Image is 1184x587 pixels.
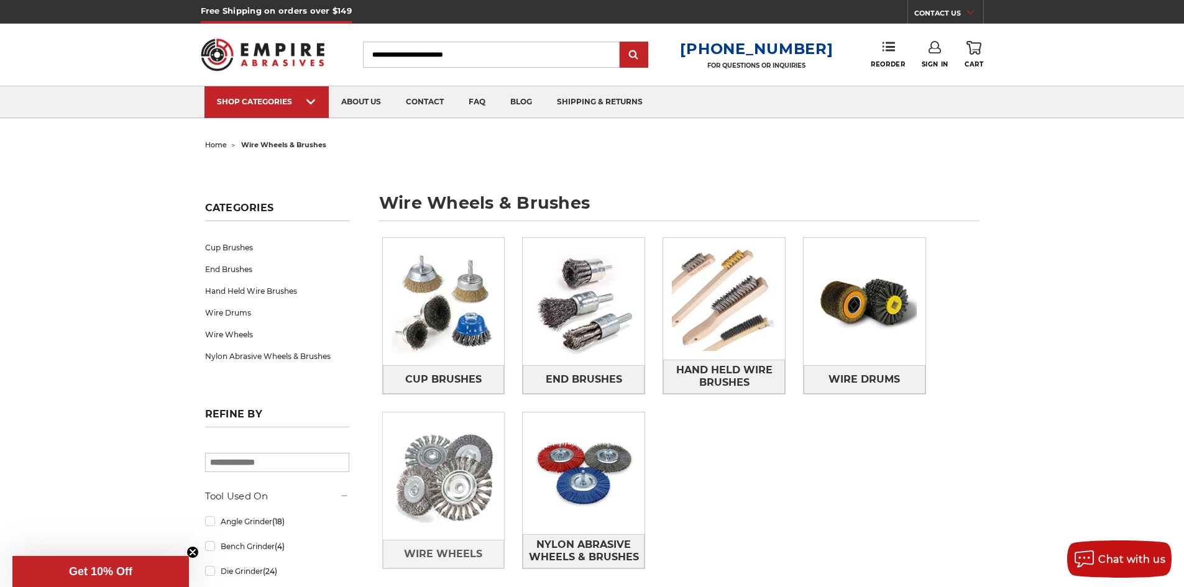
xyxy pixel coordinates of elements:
[523,365,645,393] a: End Brushes
[205,560,349,582] a: Die Grinder
[383,416,505,537] img: Wire Wheels
[523,534,645,568] a: Nylon Abrasive Wheels & Brushes
[523,241,645,363] img: End Brushes
[383,241,505,363] img: Cup Brushes
[544,86,655,118] a: shipping & returns
[205,258,349,280] a: End Brushes
[205,280,349,302] a: Hand Held Wire Brushes
[383,365,505,393] a: Cup Brushes
[680,61,833,70] p: FOR QUESTIONS OR INQUIRIES
[205,237,349,258] a: Cup Brushes
[205,324,349,345] a: Wire Wheels
[12,556,189,587] div: Get 10% OffClose teaser
[965,60,983,68] span: Cart
[329,86,393,118] a: about us
[404,544,482,565] span: Wire Wheels
[263,567,277,576] span: (24)
[922,60,948,68] span: Sign In
[965,41,983,68] a: Cart
[272,517,285,526] span: (18)
[871,60,905,68] span: Reorder
[205,408,349,427] h5: Refine by
[275,542,285,551] span: (4)
[871,41,905,68] a: Reorder
[546,369,622,390] span: End Brushes
[205,535,349,557] a: Bench Grinder
[663,238,785,360] img: Hand Held Wire Brushes
[205,345,349,367] a: Nylon Abrasive Wheels & Brushes
[205,489,349,504] h5: Tool Used On
[804,365,925,393] a: Wire Drums
[405,369,482,390] span: Cup Brushes
[1067,540,1172,578] button: Chat with us
[622,43,646,68] input: Submit
[393,86,456,118] a: contact
[498,86,544,118] a: blog
[804,241,925,363] img: Wire Drums
[205,302,349,324] a: Wire Drums
[680,40,833,58] a: [PHONE_NUMBER]
[523,412,645,534] img: Nylon Abrasive Wheels & Brushes
[1098,553,1165,565] span: Chat with us
[205,202,349,221] h5: Categories
[914,6,983,24] a: CONTACT US
[523,534,644,568] span: Nylon Abrasive Wheels & Brushes
[456,86,498,118] a: faq
[217,97,316,106] div: SHOP CATEGORIES
[205,511,349,532] a: Angle Grinder
[663,360,785,394] a: Hand Held Wire Brushes
[69,565,132,578] span: Get 10% Off
[828,369,900,390] span: Wire Drums
[201,30,325,79] img: Empire Abrasives
[379,194,980,221] h1: wire wheels & brushes
[205,140,227,149] a: home
[186,546,199,558] button: Close teaser
[664,360,784,393] span: Hand Held Wire Brushes
[241,140,326,149] span: wire wheels & brushes
[383,540,505,568] a: Wire Wheels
